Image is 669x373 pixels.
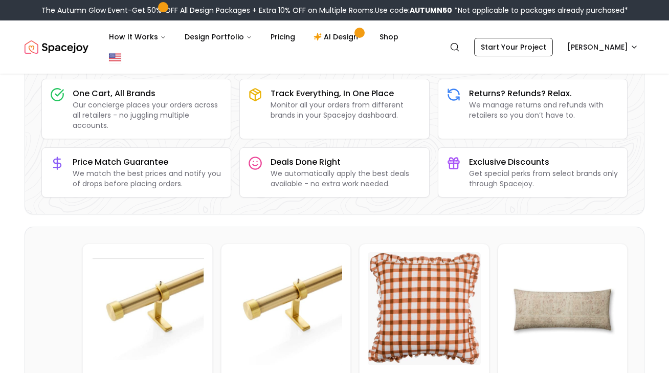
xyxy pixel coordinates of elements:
p: We manage returns and refunds with retailers so you don’t have to. [469,100,619,120]
p: Get special perks from select brands only through Spacejoy. [469,168,619,189]
h3: One Cart, All Brands [73,87,222,100]
a: AI Design [305,27,369,47]
nav: Global [25,20,644,74]
h3: Price Match Guarantee [73,156,222,168]
a: Pricing [262,27,303,47]
p: Monitor all your orders from different brands in your Spacejoy dashboard. [271,100,420,120]
b: AUTUMN50 [410,5,452,15]
button: [PERSON_NAME] [561,38,644,56]
a: Spacejoy [25,37,88,57]
p: We match the best prices and notify you of drops before placing orders. [73,168,222,189]
img: Louise Plaid Pillow Rust 18x18 w Poly Insert image [368,252,481,365]
a: Shop [371,27,407,47]
img: Spacejoy Logo [25,37,88,57]
button: How It Works [101,27,174,47]
p: We automatically apply the best deals available - no extra work needed. [271,168,420,189]
div: The Autumn Glow Event-Get 50% OFF All Design Packages + Extra 10% OFF on Multiple Rooms. [41,5,628,15]
a: Start Your Project [474,38,553,56]
span: Use code: [375,5,452,15]
h3: Exclusive Discounts [469,156,619,168]
p: Our concierge places your orders across all retailers - no juggling multiple accounts. [73,100,222,130]
span: *Not applicable to packages already purchased* [452,5,628,15]
h3: Track Everything, In One Place [271,87,420,100]
img: United States [109,51,121,63]
img: CB Brass End Cap Finial and Curtain Rod Set image [91,252,204,365]
h3: Returns? Refunds? Relax. [469,87,619,100]
img: Amber Lewis x Loloi Celestia Pillow image [506,252,619,365]
nav: Main [101,27,407,47]
button: Design Portfolio [176,27,260,47]
h3: Deals Done Right [271,156,420,168]
img: CB Matte Bronze End Cap and Curtain Rod Set 48''-88'' image [230,252,343,365]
